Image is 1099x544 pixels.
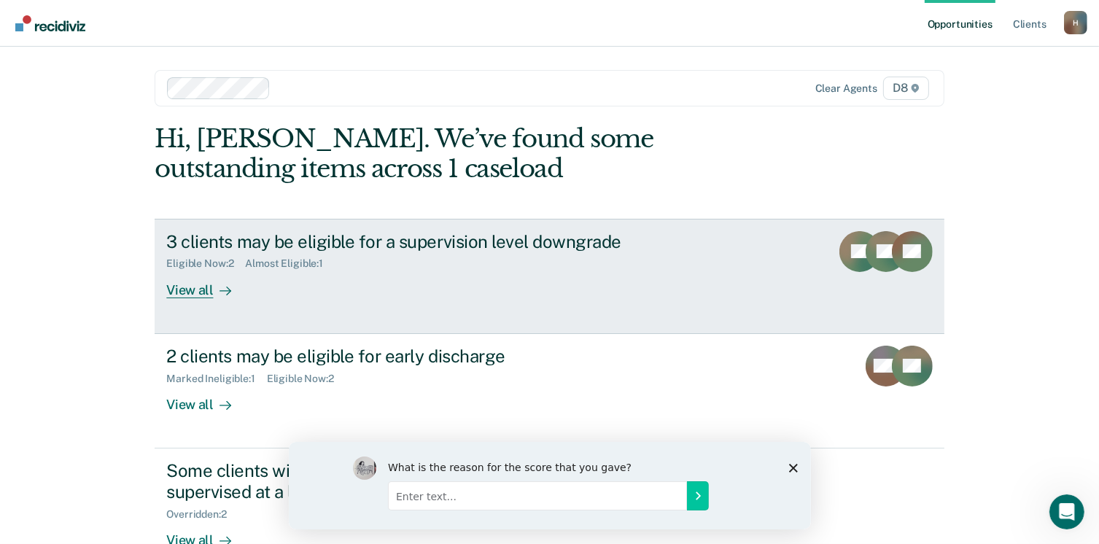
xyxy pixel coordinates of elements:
[155,124,786,184] div: Hi, [PERSON_NAME]. We’ve found some outstanding items across 1 caseload
[815,82,877,95] div: Clear agents
[1064,11,1087,34] div: H
[166,460,678,502] div: Some clients within their first 6 months of supervision are being supervised at a level that does...
[166,270,248,298] div: View all
[166,384,248,413] div: View all
[883,77,929,100] span: D8
[166,231,678,252] div: 3 clients may be eligible for a supervision level downgrade
[267,373,346,385] div: Eligible Now : 2
[1064,11,1087,34] button: Profile dropdown button
[15,15,85,31] img: Recidiviz
[155,334,944,448] a: 2 clients may be eligible for early dischargeMarked Ineligible:1Eligible Now:2View all
[166,346,678,367] div: 2 clients may be eligible for early discharge
[166,257,245,270] div: Eligible Now : 2
[1049,494,1084,529] iframe: Intercom live chat
[289,442,811,529] iframe: Survey by Kim from Recidiviz
[155,219,944,334] a: 3 clients may be eligible for a supervision level downgradeEligible Now:2Almost Eligible:1View all
[166,373,266,385] div: Marked Ineligible : 1
[166,508,238,521] div: Overridden : 2
[245,257,335,270] div: Almost Eligible : 1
